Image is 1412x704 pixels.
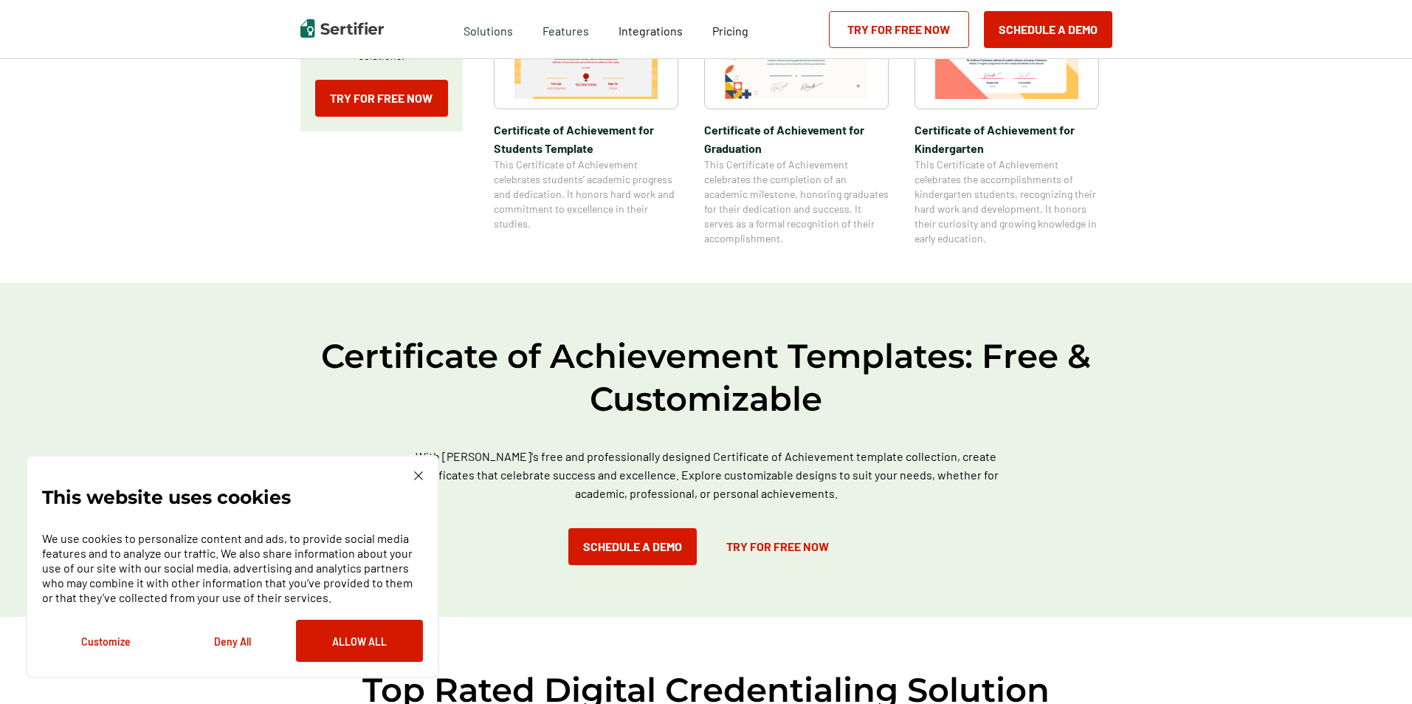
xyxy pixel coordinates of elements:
[704,120,889,157] span: Certificate of Achievement for Graduation
[300,19,384,38] img: Sertifier | Digital Credentialing Platform
[1338,633,1412,704] iframe: Chat Widget
[984,11,1112,48] button: Schedule a Demo
[494,120,678,157] span: Certificate of Achievement for Students Template
[619,24,683,38] span: Integrations
[494,157,678,231] span: This Certificate of Achievement celebrates students’ academic progress and dedication. It honors ...
[619,20,683,38] a: Integrations
[712,528,844,565] a: Try for Free Now
[42,620,169,662] button: Customize
[315,80,448,117] a: Try for Free Now
[543,20,589,38] span: Features
[296,620,423,662] button: Allow All
[264,335,1149,420] h2: Certificate of Achievement Templates: Free & Customizable
[396,447,1016,502] p: With [PERSON_NAME]'s free and professionally designed Certificate of Achievement template collect...
[169,620,296,662] button: Deny All
[42,490,291,505] p: This website uses cookies
[414,471,423,480] img: Cookie Popup Close
[712,20,748,38] a: Pricing
[42,531,423,605] p: We use cookies to personalize content and ads, to provide social media features and to analyze ou...
[704,157,889,246] span: This Certificate of Achievement celebrates the completion of an academic milestone, honoring grad...
[464,20,513,38] span: Solutions
[568,528,697,565] button: Schedule a Demo
[915,120,1099,157] span: Certificate of Achievement for Kindergarten
[829,11,969,48] a: Try for Free Now
[915,157,1099,246] span: This Certificate of Achievement celebrates the accomplishments of kindergarten students, recogniz...
[712,24,748,38] span: Pricing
